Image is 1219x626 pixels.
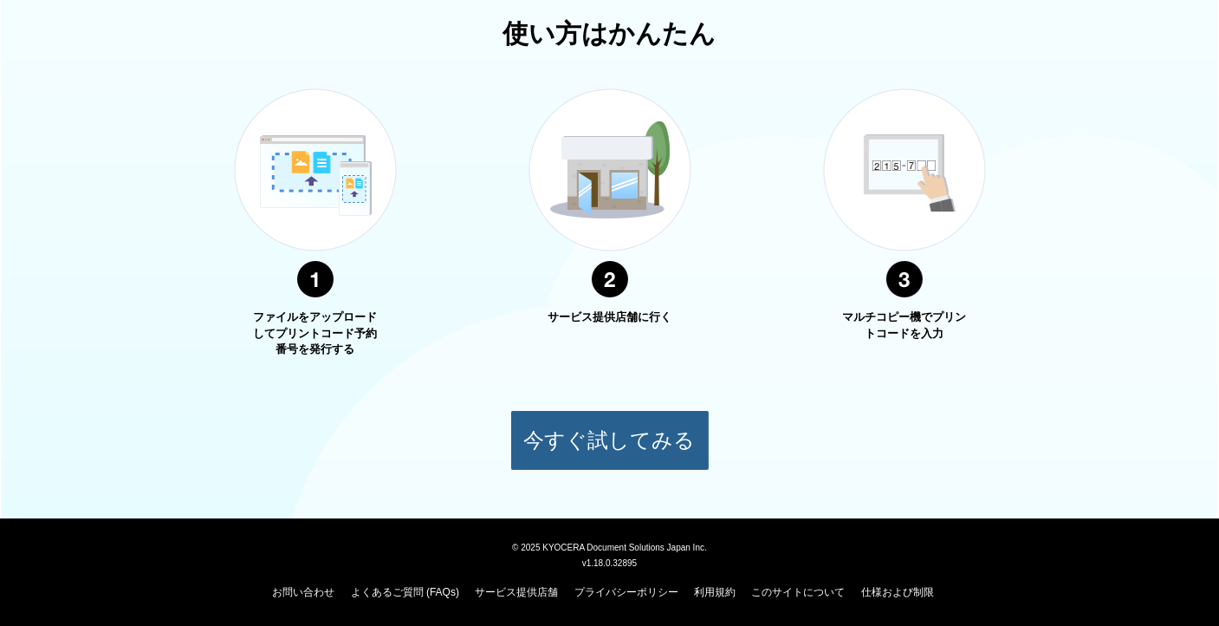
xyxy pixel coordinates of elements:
[574,586,678,598] a: プライバシーポリシー
[272,586,334,598] a: お問い合わせ
[751,586,845,598] a: このサイトについて
[861,586,934,598] a: 仕様および制限
[510,410,710,471] button: 今すぐ試してみる
[545,310,675,326] p: サービス提供店舗に行く
[475,586,558,598] a: サービス提供店舗
[512,541,707,552] span: © 2025 KYOCERA Document Solutions Japan Inc.
[582,558,637,568] span: v1.18.0.32895
[694,586,736,598] a: 利用規約
[250,310,380,358] p: ファイルをアップロードしてプリントコード予約番号を発行する
[351,586,459,598] a: よくあるご質問 (FAQs)
[840,310,969,342] p: マルチコピー機でプリントコードを入力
